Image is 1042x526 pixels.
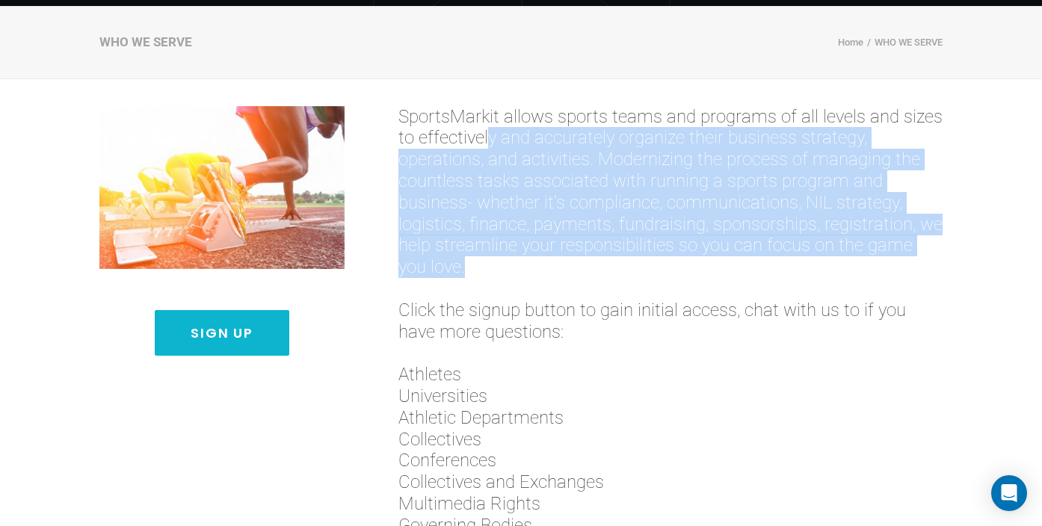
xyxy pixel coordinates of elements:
[398,364,943,386] span: Athletes
[155,310,289,356] a: Sign Up
[398,429,943,451] span: Collectives
[838,37,863,48] a: Home
[398,450,943,471] span: Conferences
[99,34,192,50] div: WHO WE SERVE
[991,475,1027,511] div: Open Intercom Messenger
[398,386,943,407] span: Universities
[398,471,943,493] span: Collectives and Exchanges
[863,34,943,52] li: WHO WE SERVE
[398,493,943,515] span: Multimedia Rights
[398,106,943,278] span: SportsMarkit allows sports teams and programs of all levels and sizes to effectively and accurate...
[398,300,943,343] span: Click the signup button to gain initial access, chat with us to if you have more questions:
[398,407,943,429] span: Athletic Departments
